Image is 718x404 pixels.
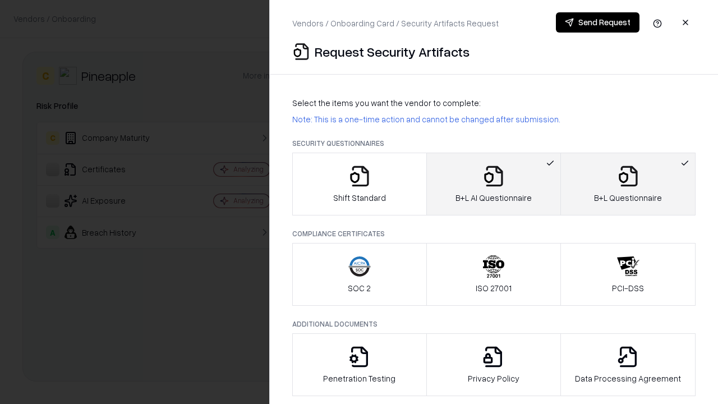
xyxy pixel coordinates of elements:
p: Penetration Testing [323,373,395,384]
p: SOC 2 [348,282,371,294]
p: Select the items you want the vendor to complete: [292,97,696,109]
button: Privacy Policy [426,333,561,396]
button: PCI-DSS [560,243,696,306]
p: ISO 27001 [476,282,512,294]
p: Security Questionnaires [292,139,696,148]
button: SOC 2 [292,243,427,306]
p: Shift Standard [333,192,386,204]
button: ISO 27001 [426,243,561,306]
button: Shift Standard [292,153,427,215]
p: Additional Documents [292,319,696,329]
p: Data Processing Agreement [575,373,681,384]
p: B+L AI Questionnaire [455,192,532,204]
p: Privacy Policy [468,373,519,384]
p: Compliance Certificates [292,229,696,238]
button: Data Processing Agreement [560,333,696,396]
button: Penetration Testing [292,333,427,396]
button: B+L AI Questionnaire [426,153,561,215]
p: Vendors / Onboarding Card / Security Artifacts Request [292,17,499,29]
button: Send Request [556,12,639,33]
p: PCI-DSS [612,282,644,294]
button: B+L Questionnaire [560,153,696,215]
p: B+L Questionnaire [594,192,662,204]
p: Note: This is a one-time action and cannot be changed after submission. [292,113,696,125]
p: Request Security Artifacts [315,43,470,61]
